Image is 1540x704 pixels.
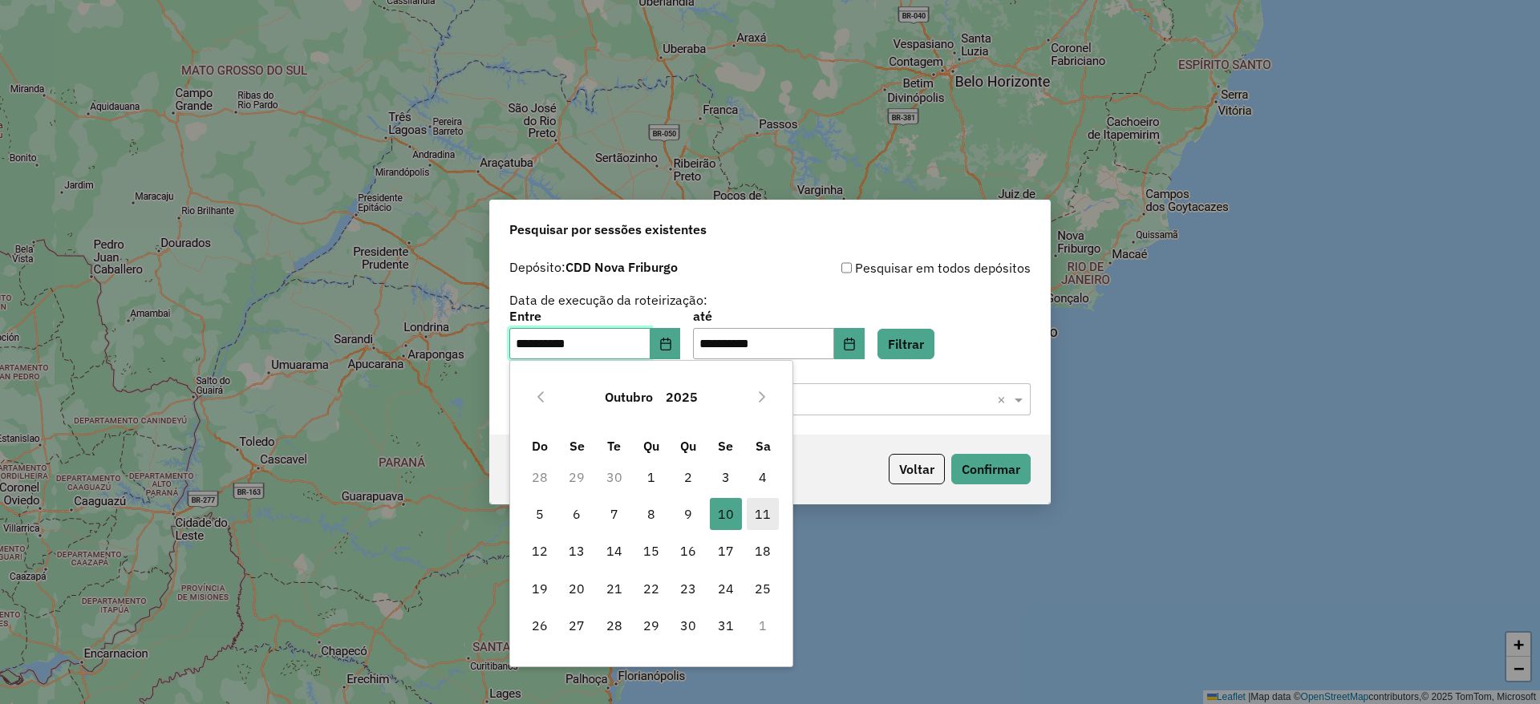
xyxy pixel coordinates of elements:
td: 17 [707,532,744,569]
span: 9 [672,498,704,530]
button: Choose Date [834,328,865,360]
label: até [693,306,864,326]
span: Clear all [997,390,1011,409]
td: 3 [707,458,744,495]
span: 12 [524,535,556,567]
span: 22 [635,573,667,605]
button: Filtrar [877,329,934,359]
td: 28 [595,607,632,644]
span: 3 [710,461,742,493]
span: 25 [747,573,779,605]
span: 8 [635,498,667,530]
td: 8 [633,496,670,532]
span: 7 [598,498,630,530]
td: 5 [521,496,558,532]
button: Choose Month [598,378,659,416]
button: Choose Year [659,378,704,416]
td: 12 [521,532,558,569]
td: 16 [670,532,707,569]
span: 4 [747,461,779,493]
td: 1 [633,458,670,495]
span: 2 [672,461,704,493]
button: Previous Month [528,384,553,410]
span: 29 [635,609,667,641]
td: 14 [595,532,632,569]
td: 29 [558,458,595,495]
button: Voltar [889,454,945,484]
span: 27 [561,609,593,641]
td: 27 [558,607,595,644]
td: 28 [521,458,558,495]
span: 18 [747,535,779,567]
div: Pesquisar em todos depósitos [770,258,1031,277]
span: 11 [747,498,779,530]
span: 10 [710,498,742,530]
label: Depósito: [509,257,678,277]
span: 15 [635,535,667,567]
button: Next Month [749,384,775,410]
td: 20 [558,570,595,607]
td: 29 [633,607,670,644]
span: 6 [561,498,593,530]
button: Confirmar [951,454,1031,484]
span: 20 [561,573,593,605]
span: 28 [598,609,630,641]
td: 30 [595,458,632,495]
span: Do [532,438,548,454]
td: 30 [670,607,707,644]
label: Data de execução da roteirização: [509,290,707,310]
span: 31 [710,609,742,641]
span: Se [569,438,585,454]
strong: CDD Nova Friburgo [565,259,678,275]
span: 14 [598,535,630,567]
td: 22 [633,570,670,607]
span: Te [607,438,621,454]
span: 30 [672,609,704,641]
span: 19 [524,573,556,605]
label: Entre [509,306,680,326]
td: 31 [707,607,744,644]
td: 24 [707,570,744,607]
td: 10 [707,496,744,532]
td: 6 [558,496,595,532]
td: 18 [744,532,781,569]
td: 26 [521,607,558,644]
span: 23 [672,573,704,605]
button: Choose Date [650,328,681,360]
td: 15 [633,532,670,569]
td: 1 [744,607,781,644]
div: Choose Date [509,360,793,667]
span: 5 [524,498,556,530]
span: 1 [635,461,667,493]
span: 21 [598,573,630,605]
td: 21 [595,570,632,607]
span: Sa [756,438,771,454]
td: 4 [744,458,781,495]
td: 13 [558,532,595,569]
span: Se [718,438,733,454]
td: 9 [670,496,707,532]
span: 13 [561,535,593,567]
span: 26 [524,609,556,641]
td: 11 [744,496,781,532]
td: 25 [744,570,781,607]
span: 16 [672,535,704,567]
span: Qu [643,438,659,454]
span: Pesquisar por sessões existentes [509,220,707,239]
span: 17 [710,535,742,567]
td: 19 [521,570,558,607]
span: 24 [710,573,742,605]
span: Qu [680,438,696,454]
td: 7 [595,496,632,532]
td: 2 [670,458,707,495]
td: 23 [670,570,707,607]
